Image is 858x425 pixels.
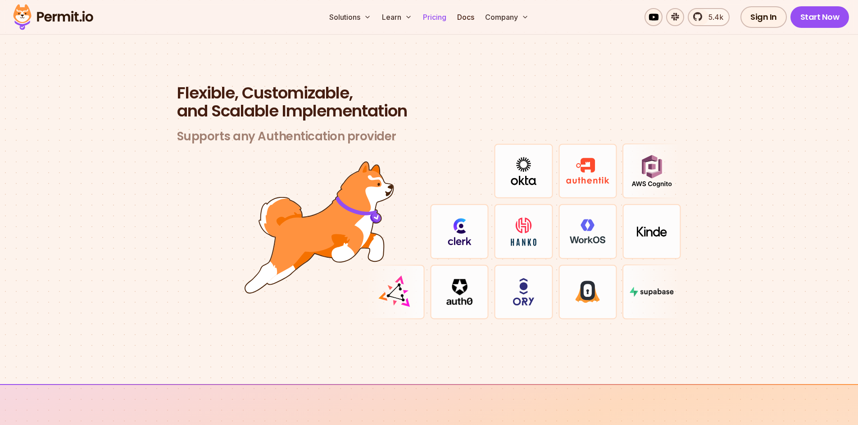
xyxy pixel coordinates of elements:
span: Flexible, Customizable, [177,84,681,102]
img: Permit logo [9,2,97,32]
button: Company [481,8,532,26]
a: Pricing [419,8,450,26]
h2: and Scalable Implementation [177,84,681,120]
a: Start Now [790,6,849,28]
a: 5.4k [688,8,730,26]
h3: Supports any Authentication provider [177,129,681,144]
span: 5.4k [703,12,723,22]
a: Sign In [740,6,787,28]
a: Docs [454,8,478,26]
button: Learn [378,8,416,26]
button: Solutions [326,8,375,26]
